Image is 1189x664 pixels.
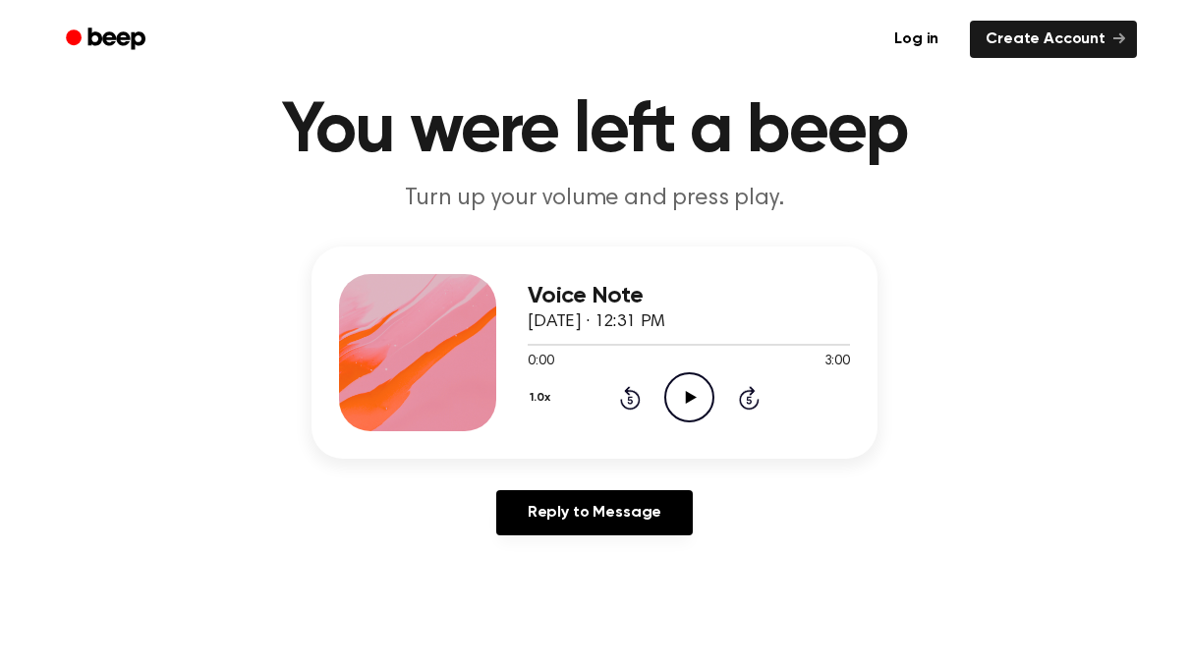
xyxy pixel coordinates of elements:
[528,283,850,309] h3: Voice Note
[91,96,1098,167] h1: You were left a beep
[528,313,665,331] span: [DATE] · 12:31 PM
[528,381,557,415] button: 1.0x
[875,17,958,62] a: Log in
[970,21,1137,58] a: Create Account
[496,490,693,535] a: Reply to Message
[528,352,553,372] span: 0:00
[217,183,972,215] p: Turn up your volume and press play.
[52,21,163,59] a: Beep
[824,352,850,372] span: 3:00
